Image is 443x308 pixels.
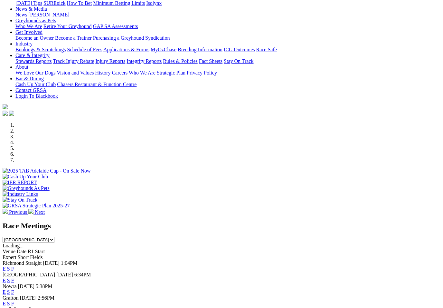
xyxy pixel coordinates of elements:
a: SUREpick [43,0,65,6]
a: Chasers Restaurant & Function Centre [57,82,137,87]
a: Retire Your Greyhound [43,24,92,29]
a: E [3,278,6,283]
a: Become a Trainer [55,35,92,41]
img: Greyhounds As Pets [3,185,50,191]
div: Bar & Dining [15,82,440,87]
img: Stay On Track [3,197,37,203]
div: Care & Integrity [15,58,440,64]
img: facebook.svg [3,111,8,116]
div: About [15,70,440,76]
span: Richmond Straight [3,260,42,266]
a: E [3,289,6,295]
a: Care & Integrity [15,53,50,58]
a: Minimum Betting Limits [93,0,145,6]
span: Date [17,249,26,254]
a: MyOzChase [151,47,176,52]
a: Contact GRSA [15,87,46,93]
a: Integrity Reports [127,58,162,64]
span: Venue [3,249,15,254]
span: 6:34PM [74,272,91,277]
a: E [3,301,6,306]
span: [DATE] [43,260,60,266]
a: Race Safe [256,47,277,52]
span: 1:04PM [61,260,78,266]
div: Industry [15,47,440,53]
a: Become an Owner [15,35,54,41]
a: Schedule of Fees [67,47,102,52]
a: Track Injury Rebate [53,58,94,64]
a: Stay On Track [224,58,253,64]
img: Cash Up Your Club [3,174,48,180]
div: News & Media [15,12,440,18]
a: Who We Are [15,24,42,29]
a: We Love Our Dogs [15,70,55,75]
a: About [15,64,28,70]
a: Bar & Dining [15,76,44,81]
a: Privacy Policy [187,70,217,75]
div: Wagering [15,0,440,6]
span: Expert [3,254,16,260]
a: News [15,12,27,17]
a: S [7,289,10,295]
a: Isolynx [146,0,162,6]
a: [DATE] Tips [15,0,42,6]
a: S [7,278,10,283]
span: [GEOGRAPHIC_DATA] [3,272,55,277]
a: S [7,301,10,306]
span: [DATE] [18,283,35,289]
a: Bookings & Scratchings [15,47,66,52]
h2: Race Meetings [3,222,440,230]
a: Rules & Policies [163,58,198,64]
a: Greyhounds as Pets [15,18,56,23]
span: Nowra [3,283,17,289]
a: History [95,70,110,75]
a: F [11,278,14,283]
a: E [3,266,6,272]
a: How To Bet [67,0,92,6]
div: Get Involved [15,35,440,41]
span: [DATE] [20,295,37,301]
img: logo-grsa-white.png [3,104,8,109]
a: Applications & Forms [103,47,149,52]
a: Previous [3,209,28,215]
a: Breeding Information [178,47,222,52]
span: Previous [9,209,27,215]
a: S [7,266,10,272]
a: Stewards Reports [15,58,52,64]
a: ICG Outcomes [224,47,255,52]
img: chevron-right-pager-white.svg [28,209,33,214]
img: IER REPORT [3,180,37,185]
a: Fact Sheets [199,58,222,64]
div: Greyhounds as Pets [15,24,440,29]
span: Grafton [3,295,19,301]
a: Syndication [145,35,170,41]
a: Vision and Values [57,70,94,75]
a: Injury Reports [95,58,125,64]
a: Get Involved [15,29,42,35]
a: GAP SA Assessments [93,24,138,29]
a: Next [28,209,45,215]
span: Loading... [3,243,24,248]
a: Purchasing a Greyhound [93,35,144,41]
span: R1 Start [28,249,45,254]
a: Login To Blackbook [15,93,58,99]
img: chevron-left-pager-white.svg [3,209,8,214]
span: [DATE] [56,272,73,277]
a: News & Media [15,6,47,12]
a: Cash Up Your Club [15,82,56,87]
span: Next [35,209,45,215]
img: Industry Links [3,191,38,197]
img: 2025 TAB Adelaide Cup - On Sale Now [3,168,91,174]
a: Strategic Plan [157,70,185,75]
a: F [11,301,14,306]
span: 2:56PM [38,295,54,301]
a: F [11,266,14,272]
img: twitter.svg [9,111,14,116]
a: [PERSON_NAME] [28,12,69,17]
a: F [11,289,14,295]
span: Short [18,254,29,260]
img: GRSA Strategic Plan 2025-27 [3,203,70,209]
a: Industry [15,41,33,46]
span: 5:38PM [36,283,52,289]
span: Fields [30,254,42,260]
